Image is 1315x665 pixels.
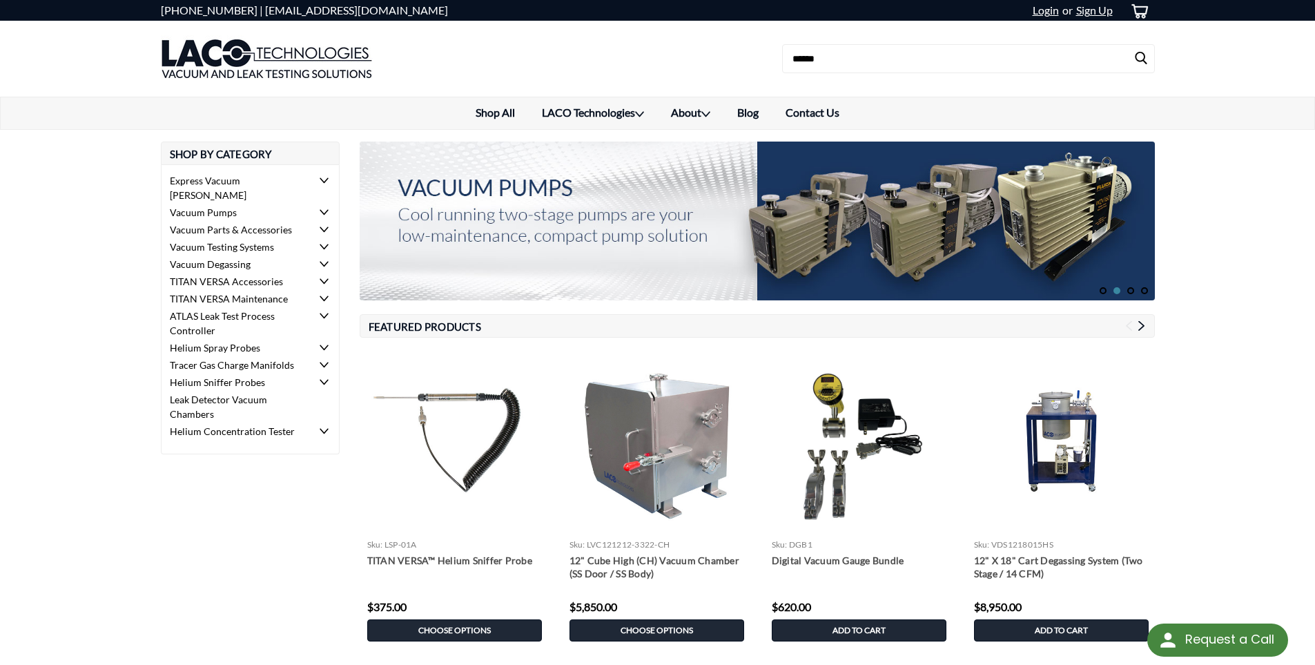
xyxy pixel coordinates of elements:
span: $8,950.00 [974,600,1022,613]
span: sku: [367,539,383,550]
img: Digital Vacuum Gauge Bundle [788,346,930,534]
button: 3 of 4 [1127,287,1135,295]
a: Express Vacuum [PERSON_NAME] [162,172,313,204]
button: Next [1136,321,1147,331]
a: cart-preview-dropdown [1120,1,1155,21]
div: Request a Call [1147,624,1288,657]
span: LVC121212-3322-CH [587,539,670,550]
button: 2 of 4 [1113,287,1121,295]
a: Contact Us [772,97,853,128]
a: sku: DGB1 [772,539,812,550]
span: LSP-01A [384,539,417,550]
a: hero image slide [360,142,1155,300]
span: or [1059,3,1073,17]
img: 12" X 18" Cart Degassing System (Two Stage / 14 CFM) [967,387,1156,493]
a: Choose Options [367,619,542,642]
span: sku: [772,539,788,550]
h2: Shop By Category [161,142,340,165]
a: Vacuum Pumps [162,204,313,221]
span: sku: [569,539,585,550]
a: sku: VDS1218015HS [974,539,1053,550]
a: Leak Detector Vacuum Chambers [162,391,313,423]
a: Add to Cart [772,619,946,642]
button: 1 of 4 [1100,287,1107,295]
span: DGB1 [789,539,812,550]
h2: Featured Products [360,314,1155,338]
a: ATLAS Leak Test Process Controller [162,307,313,339]
div: Request a Call [1185,624,1274,655]
a: Choose Options [569,619,744,642]
span: $5,850.00 [569,600,617,613]
a: LACO Technologies [529,97,658,129]
button: Previous [1124,321,1134,331]
a: sku: LSP-01A [367,539,417,550]
a: Vacuum Parts & Accessories [162,221,313,238]
img: LACO Technologies [161,24,373,93]
a: Helium Sniffer Probes [162,374,313,391]
a: About [658,97,724,129]
a: TITAN VERSA™ Helium Sniffer Probe [367,554,542,581]
span: Choose Options [418,626,491,635]
a: Tracer Gas Charge Manifolds [162,356,313,374]
a: Digital Vacuum Gauge Bundle [772,554,946,581]
span: Choose Options [621,626,693,635]
a: 12" Cube High (CH) Vacuum Chamber (SS Door / SS Body) [569,554,744,581]
span: VDS1218015HS [991,539,1053,550]
a: Add to Cart [974,619,1149,642]
span: Add to Cart [832,626,886,635]
a: Vacuum Testing Systems [162,238,313,256]
img: round button [1157,629,1179,651]
a: TITAN VERSA Maintenance [162,290,313,307]
button: 4 of 4 [1141,287,1149,295]
a: 12" X 18" Cart Degassing System (Two Stage / 14 CFM) [974,554,1149,581]
span: $620.00 [772,600,811,613]
a: Vacuum Degassing [162,256,313,273]
a: Shop All [462,97,529,128]
a: Helium Concentration Tester [162,423,313,440]
span: sku: [974,539,990,550]
a: TITAN VERSA Accessories [162,273,313,290]
span: Add to Cart [1035,626,1088,635]
a: Helium Spray Probes [162,339,313,356]
a: sku: LVC121212-3322-CH [569,539,670,550]
img: TITAN VERSA™ Helium Sniffer Probe [360,387,549,493]
a: Blog [724,97,772,128]
span: $375.00 [367,600,407,613]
